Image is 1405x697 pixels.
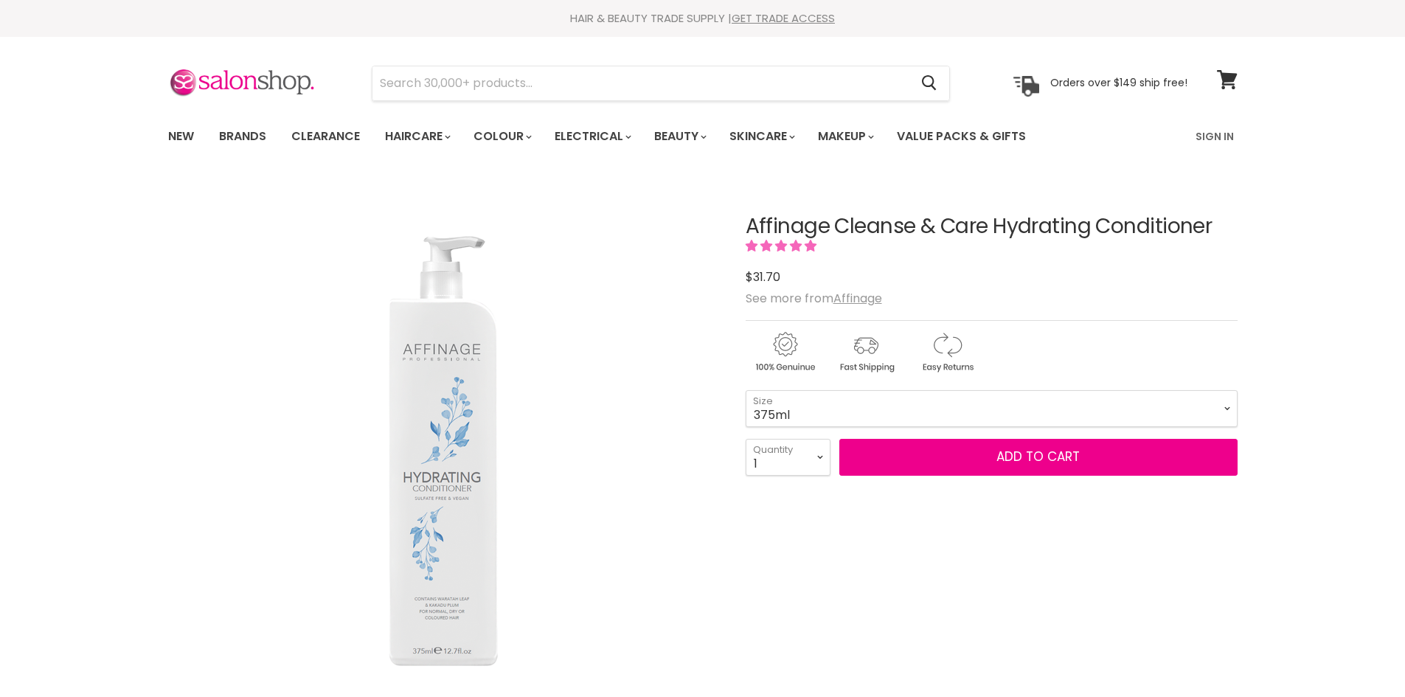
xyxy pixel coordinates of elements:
[374,121,459,152] a: Haircare
[643,121,715,152] a: Beauty
[746,215,1238,238] h1: Affinage Cleanse & Care Hydrating Conditioner
[1050,76,1187,89] p: Orders over $149 ship free!
[157,115,1112,158] ul: Main menu
[372,66,950,101] form: Product
[807,121,883,152] a: Makeup
[544,121,640,152] a: Electrical
[150,11,1256,26] div: HAIR & BEAUTY TRADE SUPPLY |
[827,330,905,375] img: shipping.gif
[910,66,949,100] button: Search
[372,66,910,100] input: Search
[746,439,830,476] select: Quantity
[718,121,804,152] a: Skincare
[150,115,1256,158] nav: Main
[732,10,835,26] a: GET TRADE ACCESS
[157,121,205,152] a: New
[208,121,277,152] a: Brands
[886,121,1037,152] a: Value Packs & Gifts
[462,121,541,152] a: Colour
[280,121,371,152] a: Clearance
[746,268,780,285] span: $31.70
[746,290,882,307] span: See more from
[908,330,986,375] img: returns.gif
[996,448,1080,465] span: Add to cart
[746,330,824,375] img: genuine.gif
[746,237,819,254] span: 5.00 stars
[1187,121,1243,152] a: Sign In
[833,290,882,307] a: Affinage
[839,439,1238,476] button: Add to cart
